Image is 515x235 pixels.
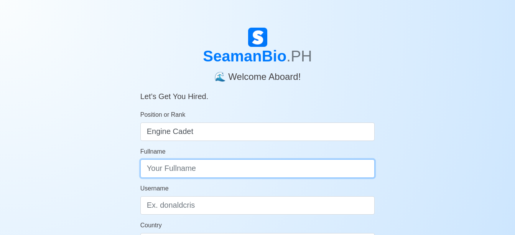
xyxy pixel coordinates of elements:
span: Fullname [140,148,166,155]
input: Ex. donaldcris [140,196,375,215]
input: ex. 2nd Officer w/Master License [140,122,375,141]
h4: 🌊 Welcome Aboard! [140,65,375,83]
input: Your Fullname [140,159,375,178]
span: Position or Rank [140,111,185,118]
h5: Let’s Get You Hired. [140,83,375,101]
span: .PH [286,48,312,65]
img: Logo [248,28,267,47]
h1: SeamanBio [140,47,375,65]
label: Country [140,221,162,230]
span: Username [140,185,169,192]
